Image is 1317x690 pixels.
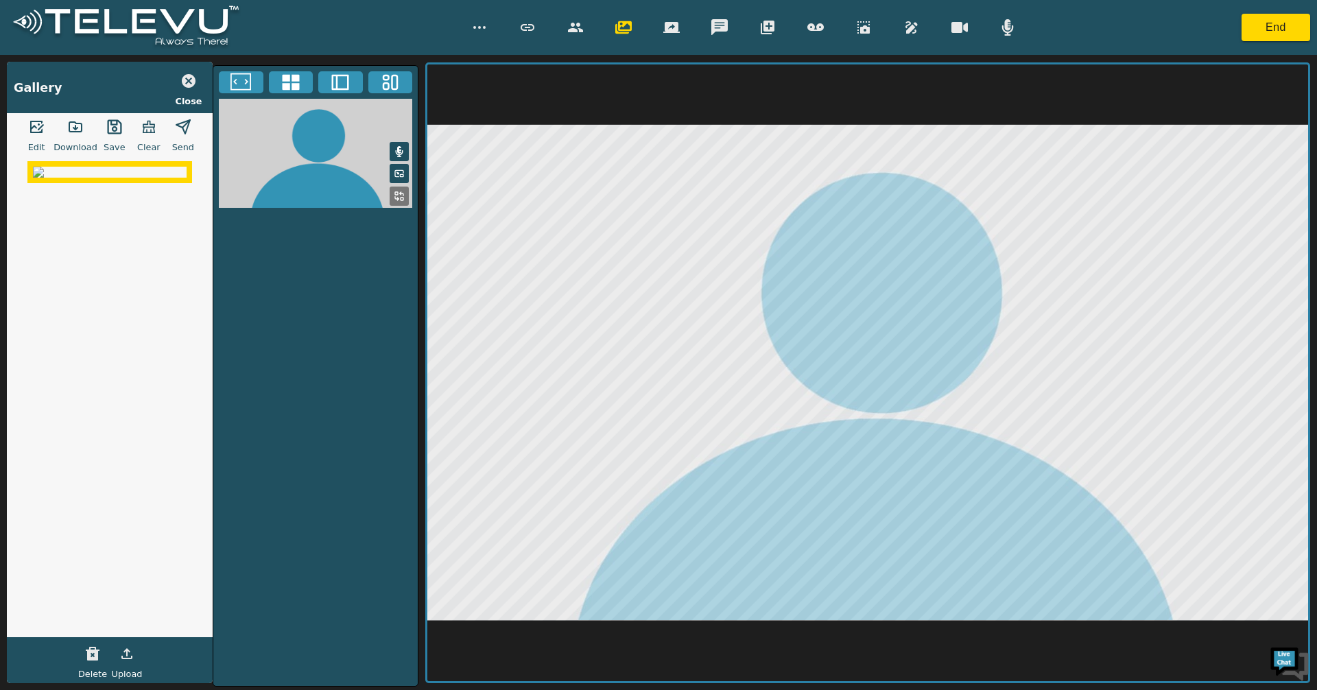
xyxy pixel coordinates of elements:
[318,71,363,93] button: Two Window Medium
[54,141,97,154] span: Download
[269,71,313,93] button: 4x4
[14,79,62,97] div: Gallery
[390,164,409,183] button: Picture in Picture
[1269,642,1310,683] img: Chat Widget
[1242,14,1310,41] button: End
[368,71,413,93] button: Three Window Medium
[78,667,107,680] span: Delete
[7,2,245,53] img: logoWhite.png
[176,95,202,108] span: Close
[104,141,125,154] span: Save
[390,187,409,206] button: Replace Feed
[137,141,160,154] span: Clear
[172,141,194,154] span: Send
[28,141,45,154] span: Edit
[112,667,143,680] span: Upload
[110,640,144,667] button: Upload
[33,167,187,178] img: 1f1cdd05-7a3b-4094-a238-b6475c2c9ba8
[390,142,409,161] button: Mute
[219,71,263,93] button: Fullscreen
